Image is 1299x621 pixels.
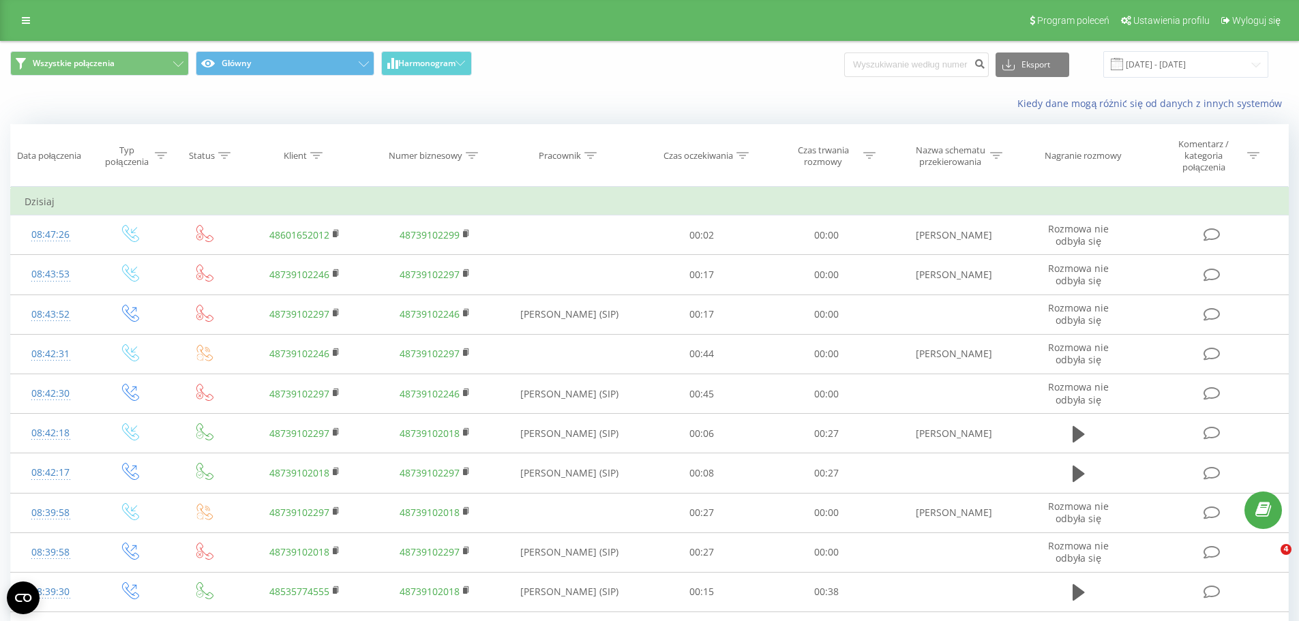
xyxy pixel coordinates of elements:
[400,506,460,519] a: 48739102018
[889,493,1018,532] td: [PERSON_NAME]
[25,222,77,248] div: 08:47:26
[269,427,329,440] a: 48739102297
[33,58,115,69] span: Wszystkie połączenia
[269,545,329,558] a: 48739102018
[764,493,889,532] td: 00:00
[1133,15,1210,26] span: Ustawienia profilu
[269,307,329,320] a: 48739102297
[17,150,81,162] div: Data połączenia
[25,579,77,605] div: 08:39:30
[764,532,889,572] td: 00:00
[764,255,889,294] td: 00:00
[764,215,889,255] td: 00:00
[663,150,733,162] div: Czas oczekiwania
[1281,544,1291,555] span: 4
[25,380,77,407] div: 08:42:30
[1253,544,1285,577] iframe: Intercom live chat
[400,387,460,400] a: 48739102246
[640,294,764,334] td: 00:17
[889,215,1018,255] td: [PERSON_NAME]
[25,261,77,288] div: 08:43:53
[398,59,456,68] span: Harmonogram
[640,532,764,572] td: 00:27
[400,307,460,320] a: 48739102246
[640,453,764,493] td: 00:08
[1045,150,1122,162] div: Nagranie rozmowy
[1048,222,1109,247] span: Rozmowa nie odbyła się
[640,572,764,611] td: 00:15
[400,545,460,558] a: 48739102297
[196,51,374,76] button: Główny
[1048,380,1109,406] span: Rozmowa nie odbyła się
[764,334,889,374] td: 00:00
[640,374,764,414] td: 00:45
[400,585,460,598] a: 48739102018
[640,493,764,532] td: 00:27
[889,255,1018,294] td: [PERSON_NAME]
[500,294,640,334] td: [PERSON_NAME] (SIP)
[400,347,460,360] a: 48739102297
[1048,262,1109,287] span: Rozmowa nie odbyła się
[1048,341,1109,366] span: Rozmowa nie odbyła się
[400,268,460,281] a: 48739102297
[640,414,764,453] td: 00:06
[764,294,889,334] td: 00:00
[1232,15,1281,26] span: Wyloguj się
[400,466,460,479] a: 48739102297
[764,453,889,493] td: 00:27
[25,500,77,526] div: 08:39:58
[381,51,472,76] button: Harmonogram
[400,427,460,440] a: 48739102018
[764,572,889,611] td: 00:38
[269,347,329,360] a: 48739102246
[284,150,307,162] div: Klient
[269,506,329,519] a: 48739102297
[25,341,77,367] div: 08:42:31
[500,572,640,611] td: [PERSON_NAME] (SIP)
[1048,539,1109,564] span: Rozmowa nie odbyła się
[914,145,987,168] div: Nazwa schematu przekierowania
[500,414,640,453] td: [PERSON_NAME] (SIP)
[269,585,329,598] a: 48535774555
[269,466,329,479] a: 48739102018
[1164,138,1244,173] div: Komentarz / kategoria połączenia
[500,532,640,572] td: [PERSON_NAME] (SIP)
[389,150,462,162] div: Numer biznesowy
[640,255,764,294] td: 00:17
[102,145,151,168] div: Typ połączenia
[1048,500,1109,525] span: Rozmowa nie odbyła się
[25,301,77,328] div: 08:43:52
[500,453,640,493] td: [PERSON_NAME] (SIP)
[189,150,215,162] div: Status
[844,52,989,77] input: Wyszukiwanie według numeru
[7,581,40,614] button: Open CMP widget
[11,188,1289,215] td: Dzisiaj
[25,539,77,566] div: 08:39:58
[787,145,860,168] div: Czas trwania rozmowy
[1048,301,1109,327] span: Rozmowa nie odbyła się
[764,414,889,453] td: 00:27
[640,334,764,374] td: 00:44
[10,51,189,76] button: Wszystkie połączenia
[500,374,640,414] td: [PERSON_NAME] (SIP)
[889,414,1018,453] td: [PERSON_NAME]
[269,228,329,241] a: 48601652012
[25,459,77,486] div: 08:42:17
[400,228,460,241] a: 48739102299
[269,387,329,400] a: 48739102297
[269,268,329,281] a: 48739102246
[640,215,764,255] td: 00:02
[1037,15,1109,26] span: Program poleceń
[889,334,1018,374] td: [PERSON_NAME]
[764,374,889,414] td: 00:00
[539,150,581,162] div: Pracownik
[25,420,77,446] div: 08:42:18
[996,52,1069,77] button: Eksport
[1017,97,1289,110] a: Kiedy dane mogą różnić się od danych z innych systemów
